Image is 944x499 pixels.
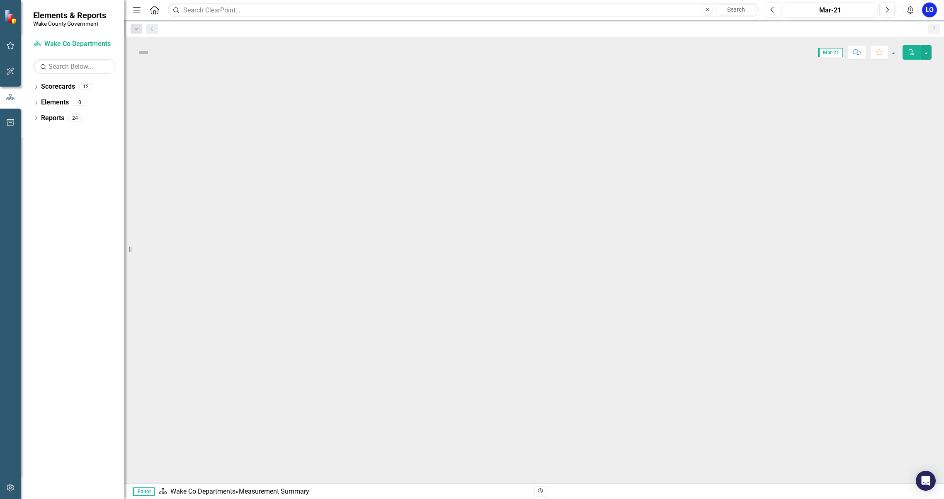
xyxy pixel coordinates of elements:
[922,2,937,17] button: LO
[818,48,843,57] span: Mar-21
[239,487,309,495] div: Measurement Summary
[168,3,759,17] input: Search ClearPoint...
[133,487,155,496] span: Editor
[916,471,936,491] div: Open Intercom Messenger
[715,4,757,16] button: Search
[170,487,235,495] a: Wake Co Departments
[727,6,745,13] span: Search
[786,5,874,15] div: Mar-21
[159,487,528,497] div: »
[783,2,877,17] button: Mar-21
